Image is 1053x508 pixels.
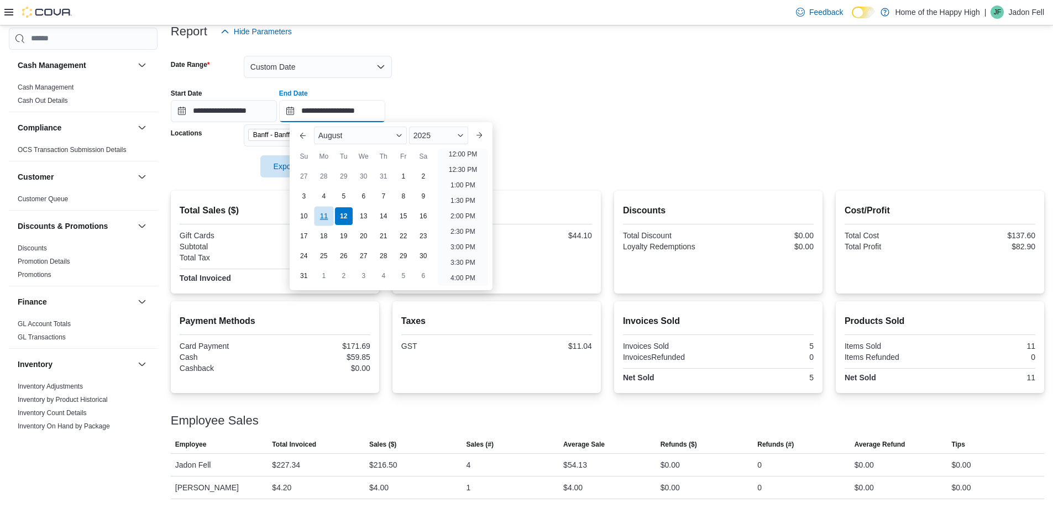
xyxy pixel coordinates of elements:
h2: Payment Methods [180,315,370,328]
a: Cash Out Details [18,97,68,104]
div: $216.50 [369,458,397,472]
button: Hide Parameters [216,20,296,43]
img: Cova [22,7,72,18]
div: day-5 [395,267,412,285]
li: 12:00 PM [444,148,481,161]
span: Customer Queue [18,195,68,203]
div: 4 [467,458,471,472]
div: day-31 [295,267,313,285]
span: Sales (#) [467,440,494,449]
button: Inventory [18,359,133,370]
div: $4.00 [369,481,389,494]
div: $231.54 [277,274,370,282]
button: Discounts & Promotions [135,219,149,233]
span: Inventory Adjustments [18,382,83,391]
div: We [355,148,373,165]
div: day-27 [295,167,313,185]
div: $4.20 [272,481,291,494]
div: Fr [395,148,412,165]
div: day-3 [295,187,313,205]
div: day-2 [335,267,353,285]
span: Tips [951,440,965,449]
div: day-14 [375,207,392,225]
div: day-3 [355,267,373,285]
div: $82.90 [942,242,1035,251]
div: day-30 [415,247,432,265]
button: Customer [18,171,133,182]
div: $11.04 [499,342,592,350]
p: | [984,6,987,19]
span: Inventory by Product Historical [18,395,108,404]
div: Items Sold [845,342,938,350]
input: Dark Mode [852,7,875,18]
div: Button. Open the year selector. 2025 is currently selected. [409,127,468,144]
div: [PERSON_NAME] [171,476,268,499]
li: 1:30 PM [446,194,480,207]
strong: Net Sold [623,373,654,382]
div: Total Cost [845,231,938,240]
button: Cash Management [18,60,133,71]
div: 5 [720,342,814,350]
div: day-12 [335,207,353,225]
div: $0.00 [661,458,680,472]
div: Card Payment [180,342,273,350]
label: Date Range [171,60,210,69]
div: $4.00 [563,481,583,494]
div: Th [375,148,392,165]
a: Inventory Count Details [18,409,87,417]
span: Discounts [18,244,47,253]
div: day-23 [415,227,432,245]
label: Start Date [171,89,202,98]
div: $137.60 [942,231,1035,240]
a: Discounts [18,244,47,252]
label: Locations [171,129,202,138]
div: day-24 [295,247,313,265]
li: 12:30 PM [444,163,481,176]
span: Refunds (#) [757,440,794,449]
a: GL Transactions [18,333,66,341]
a: Feedback [792,1,847,23]
div: day-27 [355,247,373,265]
input: Press the down key to open a popover containing a calendar. [171,100,277,122]
div: 5 [720,373,814,382]
h3: Inventory [18,359,53,370]
div: day-6 [415,267,432,285]
div: August, 2025 [294,166,433,286]
div: day-1 [395,167,412,185]
span: OCS Transaction Submission Details [18,145,127,154]
div: day-1 [315,267,333,285]
div: day-22 [395,227,412,245]
a: Cash Management [18,83,74,91]
a: Promotion Details [18,258,70,265]
div: Total Profit [845,242,938,251]
div: day-29 [395,247,412,265]
span: Dark Mode [852,18,852,19]
li: 4:00 PM [446,271,480,285]
div: $54.13 [563,458,587,472]
div: Customer [9,192,158,210]
div: Compliance [9,143,158,161]
strong: Net Sold [845,373,876,382]
div: Subtotal [180,242,273,251]
span: Average Refund [855,440,905,449]
span: 2025 [413,131,431,140]
button: Compliance [135,121,149,134]
div: day-10 [295,207,313,225]
a: OCS Transaction Submission Details [18,146,127,154]
div: $44.10 [499,231,592,240]
span: JF [994,6,1001,19]
div: Cashback [180,364,273,373]
label: End Date [279,89,308,98]
div: day-28 [375,247,392,265]
div: day-9 [415,187,432,205]
span: Refunds ($) [661,440,697,449]
h2: Discounts [623,204,814,217]
div: Cash [180,353,273,362]
span: Cash Out Details [18,96,68,105]
div: day-20 [355,227,373,245]
h2: Taxes [401,315,592,328]
div: day-28 [315,167,333,185]
span: GL Account Totals [18,320,71,328]
div: $0.00 [855,458,874,472]
div: day-6 [355,187,373,205]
